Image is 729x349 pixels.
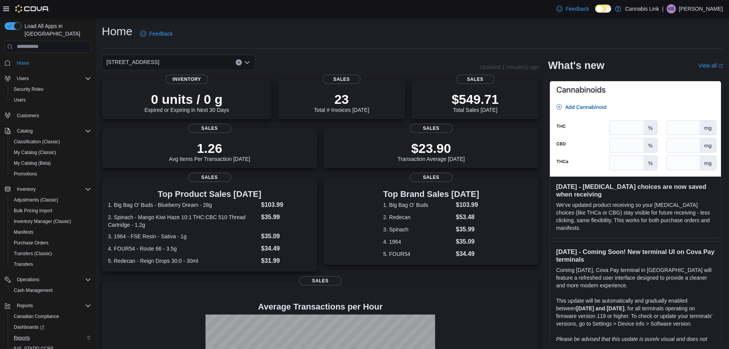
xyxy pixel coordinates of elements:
[410,173,453,182] span: Sales
[261,256,311,265] dd: $31.99
[480,64,539,70] p: Updated 1 minute(s) ago
[14,86,43,92] span: Security Roles
[14,59,32,68] a: Home
[556,248,715,263] h3: [DATE] - Coming Soon! New terminal UI on Cova Pay terminals
[14,218,71,224] span: Inventory Manager (Classic)
[149,30,173,38] span: Feedback
[2,110,94,121] button: Customers
[11,312,62,321] a: Canadian Compliance
[8,169,94,179] button: Promotions
[11,95,91,105] span: Users
[15,5,49,13] img: Cova
[11,169,40,179] a: Promotions
[261,244,311,253] dd: $34.49
[2,274,94,285] button: Operations
[11,228,36,237] a: Manifests
[2,73,94,84] button: Users
[108,233,258,240] dt: 3. 1964 - FSE Resin - Sativa - 1g
[244,59,250,66] button: Open list of options
[452,92,499,113] div: Total Sales [DATE]
[14,111,42,120] a: Customers
[8,333,94,343] button: Reports
[188,173,231,182] span: Sales
[556,201,715,232] p: We've updated product receiving so your [MEDICAL_DATA] choices (like THCa or CBG) stay visible fo...
[667,4,676,13] div: Kevin Bulario
[11,95,29,105] a: Users
[11,260,91,269] span: Transfers
[11,249,55,258] a: Transfers (Classic)
[11,217,91,226] span: Inventory Manager (Classic)
[261,200,311,210] dd: $103.99
[14,126,91,136] span: Catalog
[323,75,361,84] span: Sales
[14,171,37,177] span: Promotions
[14,301,91,310] span: Reports
[11,286,91,295] span: Cash Management
[456,200,479,210] dd: $103.99
[14,111,91,120] span: Customers
[8,84,94,95] button: Security Roles
[553,1,592,16] a: Feedback
[11,217,74,226] a: Inventory Manager (Classic)
[11,169,91,179] span: Promotions
[14,185,39,194] button: Inventory
[398,141,465,162] div: Transaction Average [DATE]
[456,213,479,222] dd: $53.48
[8,158,94,169] button: My Catalog (Beta)
[11,137,63,146] a: Classification (Classic)
[17,60,29,66] span: Home
[14,139,60,145] span: Classification (Classic)
[398,141,465,156] p: $23.90
[261,213,311,222] dd: $35.99
[718,64,723,68] svg: External link
[8,216,94,227] button: Inventory Manager (Classic)
[14,160,51,166] span: My Catalog (Beta)
[14,287,52,293] span: Cash Management
[383,201,453,209] dt: 1. Big Bag O' Buds
[14,275,42,284] button: Operations
[456,75,494,84] span: Sales
[11,195,91,205] span: Adjustments (Classic)
[14,324,44,330] span: Dashboards
[11,249,91,258] span: Transfers (Classic)
[14,229,33,235] span: Manifests
[14,240,49,246] span: Purchase Orders
[236,59,242,66] button: Clear input
[11,323,47,332] a: Dashboards
[595,5,611,13] input: Dark Mode
[8,322,94,333] a: Dashboards
[383,238,453,246] dt: 4. 1964
[548,59,604,72] h2: What's new
[188,124,231,133] span: Sales
[11,260,36,269] a: Transfers
[8,147,94,158] button: My Catalog (Classic)
[14,149,56,156] span: My Catalog (Classic)
[556,266,715,289] p: Coming [DATE], Cova Pay terminal in [GEOGRAPHIC_DATA] will feature a refreshed user interface des...
[383,250,453,258] dt: 5. FOUR54
[8,248,94,259] button: Transfers (Classic)
[11,159,91,168] span: My Catalog (Beta)
[8,285,94,296] button: Cash Management
[2,126,94,136] button: Catalog
[14,185,91,194] span: Inventory
[8,205,94,216] button: Bulk Pricing Import
[17,75,29,82] span: Users
[566,5,589,13] span: Feedback
[17,277,39,283] span: Operations
[456,237,479,246] dd: $35.09
[383,226,453,233] dt: 3. Spinach
[452,92,499,107] p: $549.71
[145,92,229,113] div: Expired or Expiring in Next 30 Days
[11,238,52,247] a: Purchase Orders
[14,335,30,341] span: Reports
[108,190,311,199] h3: Top Product Sales [DATE]
[11,228,91,237] span: Manifests
[14,58,91,68] span: Home
[137,26,176,41] a: Feedback
[14,261,33,267] span: Transfers
[625,4,659,13] p: Cannabis Link
[14,74,91,83] span: Users
[108,245,258,252] dt: 4. FOUR54 - Route 66 - 3.5g
[11,312,91,321] span: Canadian Compliance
